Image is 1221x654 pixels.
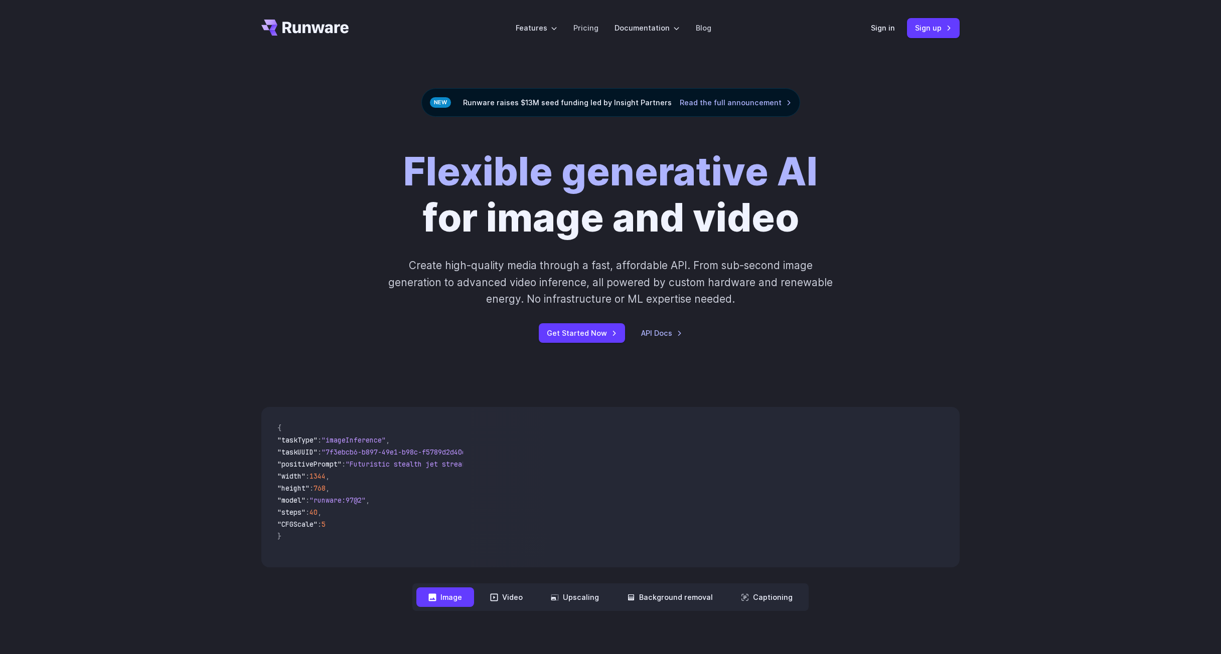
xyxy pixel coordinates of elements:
[314,484,326,493] span: 768
[326,472,330,481] span: ,
[871,22,895,34] a: Sign in
[516,22,557,34] label: Features
[615,22,680,34] label: Documentation
[539,587,611,607] button: Upscaling
[403,149,818,241] h1: for image and video
[318,520,322,529] span: :
[277,435,318,445] span: "taskType"
[416,587,474,607] button: Image
[277,496,306,505] span: "model"
[310,484,314,493] span: :
[306,472,310,481] span: :
[306,496,310,505] span: :
[478,587,535,607] button: Video
[696,22,711,34] a: Blog
[318,435,322,445] span: :
[729,587,805,607] button: Captioning
[615,587,725,607] button: Background removal
[680,97,792,108] a: Read the full announcement
[366,496,370,505] span: ,
[342,460,346,469] span: :
[346,460,711,469] span: "Futuristic stealth jet streaking through a neon-lit cityscape with glowing purple exhaust"
[322,520,326,529] span: 5
[310,472,326,481] span: 1344
[277,460,342,469] span: "positivePrompt"
[322,448,474,457] span: "7f3ebcb6-b897-49e1-b98c-f5789d2d40d7"
[387,257,834,307] p: Create high-quality media through a fast, affordable API. From sub-second image generation to adv...
[403,148,818,195] strong: Flexible generative AI
[261,20,349,36] a: Go to /
[277,520,318,529] span: "CFGScale"
[277,472,306,481] span: "width"
[907,18,960,38] a: Sign up
[326,484,330,493] span: ,
[386,435,390,445] span: ,
[277,508,306,517] span: "steps"
[277,532,281,541] span: }
[277,448,318,457] span: "taskUUID"
[310,508,318,517] span: 40
[573,22,598,34] a: Pricing
[421,88,800,117] div: Runware raises $13M seed funding led by Insight Partners
[277,423,281,432] span: {
[322,435,386,445] span: "imageInference"
[310,496,366,505] span: "runware:97@2"
[539,323,625,343] a: Get Started Now
[306,508,310,517] span: :
[277,484,310,493] span: "height"
[318,508,322,517] span: ,
[641,327,682,339] a: API Docs
[318,448,322,457] span: :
